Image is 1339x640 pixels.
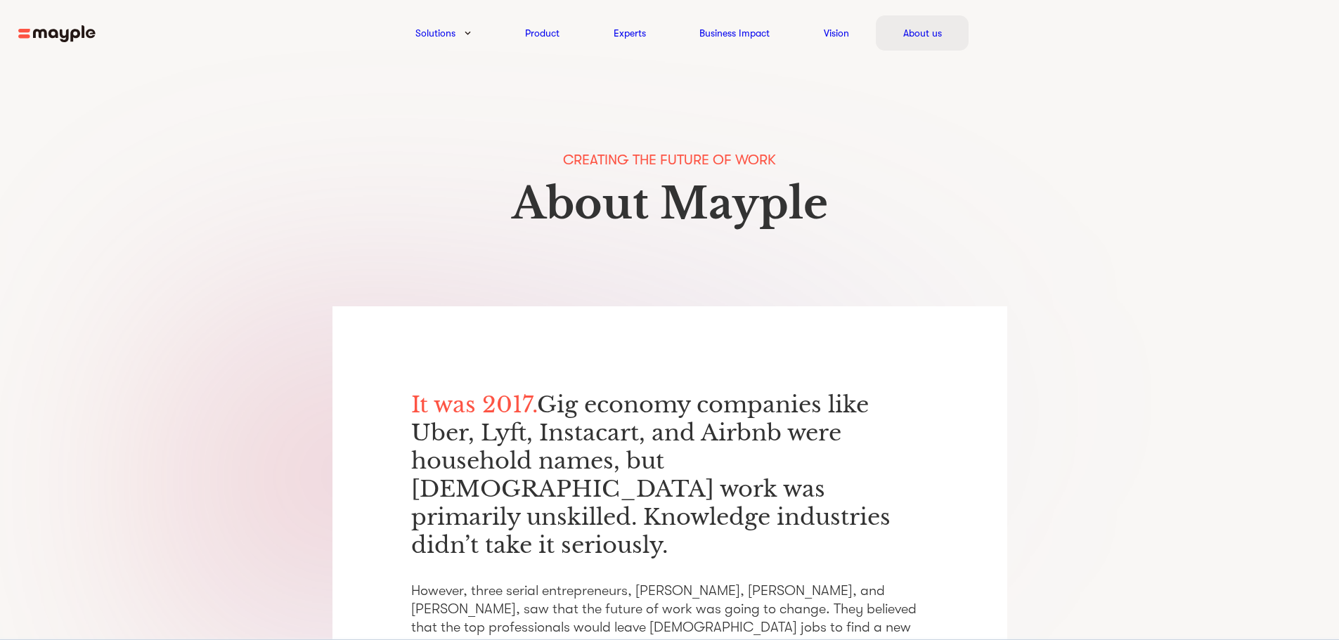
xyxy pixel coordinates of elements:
a: Product [525,25,559,41]
a: Solutions [415,25,455,41]
img: arrow-down [465,31,471,35]
span: It was 2017. [411,391,537,419]
img: mayple-logo [18,25,96,43]
a: Vision [824,25,849,41]
a: Business Impact [699,25,770,41]
p: Gig economy companies like Uber, Lyft, Instacart, and Airbnb were household names, but [DEMOGRAPH... [411,391,929,559]
a: Experts [614,25,646,41]
a: About us [903,25,942,41]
